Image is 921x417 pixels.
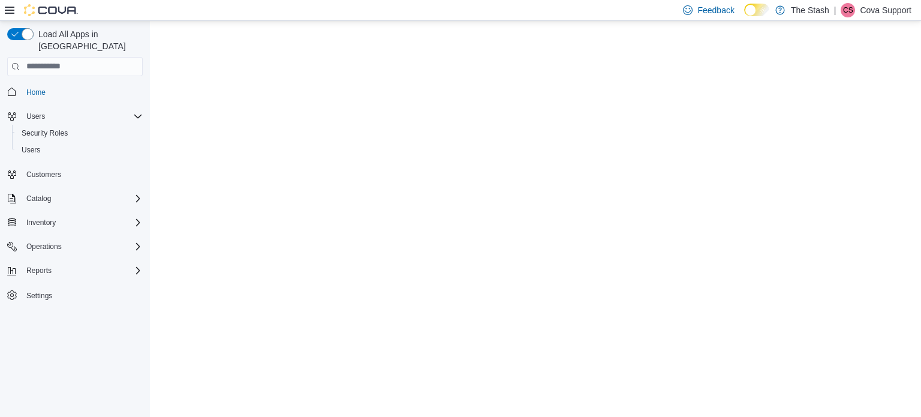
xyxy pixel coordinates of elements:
button: Home [2,83,148,101]
span: Home [22,85,143,100]
span: Dark Mode [744,16,745,17]
button: Users [12,142,148,158]
button: Customers [2,166,148,183]
p: Cova Support [860,3,911,17]
span: Settings [26,291,52,301]
a: Settings [22,289,57,303]
span: Security Roles [17,126,143,140]
span: Users [26,112,45,121]
span: CS [843,3,853,17]
span: Catalog [22,191,143,206]
button: Reports [22,263,56,278]
a: Customers [22,167,66,182]
button: Operations [2,238,148,255]
span: Inventory [26,218,56,227]
nav: Complex example [7,79,143,335]
span: Users [22,145,40,155]
span: Users [17,143,143,157]
span: Reports [22,263,143,278]
button: Catalog [2,190,148,207]
button: Reports [2,262,148,279]
a: Users [17,143,45,157]
span: Operations [26,242,62,251]
img: Cova [24,4,78,16]
button: Users [22,109,50,124]
p: | [834,3,836,17]
button: Catalog [22,191,56,206]
span: Reports [26,266,52,275]
button: Settings [2,286,148,304]
p: The Stash [791,3,829,17]
span: Catalog [26,194,51,203]
button: Inventory [2,214,148,231]
span: Security Roles [22,128,68,138]
button: Users [2,108,148,125]
span: Settings [22,287,143,302]
span: Home [26,88,46,97]
span: Users [22,109,143,124]
span: Feedback [697,4,734,16]
span: Customers [22,167,143,182]
a: Home [22,85,50,100]
button: Operations [22,239,67,254]
span: Operations [22,239,143,254]
span: Load All Apps in [GEOGRAPHIC_DATA] [34,28,143,52]
span: Customers [26,170,61,179]
a: Security Roles [17,126,73,140]
span: Inventory [22,215,143,230]
button: Inventory [22,215,61,230]
div: Cova Support [841,3,855,17]
input: Dark Mode [744,4,769,16]
button: Security Roles [12,125,148,142]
